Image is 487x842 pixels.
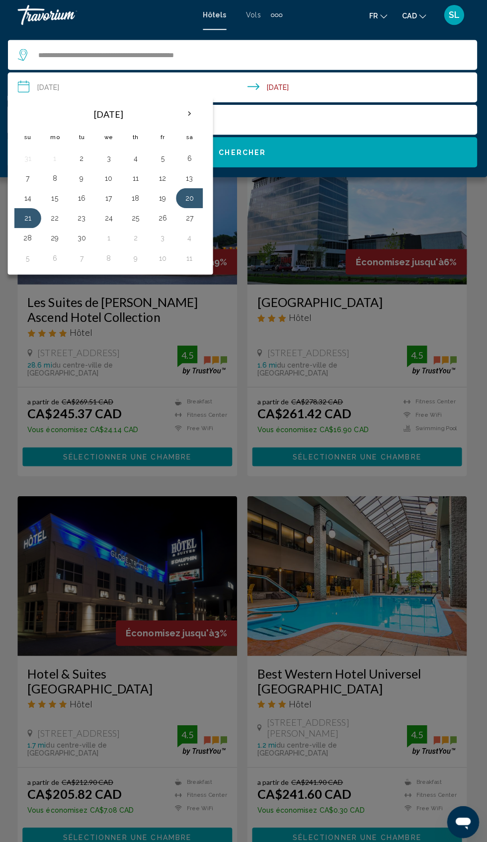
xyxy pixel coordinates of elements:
[102,170,118,184] button: Day 10
[22,230,38,244] button: Day 28
[102,250,118,264] button: Day 8
[49,230,65,244] button: Day 29
[49,170,65,184] button: Day 8
[49,250,65,264] button: Day 6
[183,151,199,164] button: Day 6
[129,250,145,264] button: Day 9
[156,151,172,164] button: Day 5
[449,10,460,20] span: SL
[22,170,38,184] button: Day 7
[156,230,172,244] button: Day 3
[204,11,228,19] a: Hôtels
[49,210,65,224] button: Day 22
[10,137,477,166] button: Chercher
[129,170,145,184] button: Day 11
[247,11,262,19] a: Vols
[10,104,477,134] button: Travelers: 2 adults, 0 children
[49,190,65,204] button: Day 15
[403,12,417,20] span: CAD
[20,5,194,25] a: Travorium
[22,210,38,224] button: Day 21
[447,802,479,834] iframe: Bouton de lancement de la fenêtre de messagerie
[49,151,65,164] button: Day 1
[76,250,91,264] button: Day 7
[156,170,172,184] button: Day 12
[76,190,91,204] button: Day 16
[43,102,177,126] th: [DATE]
[370,12,378,20] span: fr
[156,190,172,204] button: Day 19
[102,151,118,164] button: Day 3
[22,151,38,164] button: Day 31
[183,250,199,264] button: Day 11
[10,72,477,102] button: Check-in date: Sep 20, 2025 Check-out date: Sep 21, 2025
[220,148,267,156] span: Chercher
[129,190,145,204] button: Day 18
[22,250,38,264] button: Day 5
[370,8,388,23] button: Change language
[76,230,91,244] button: Day 30
[129,151,145,164] button: Day 4
[403,8,426,23] button: Change currency
[183,230,199,244] button: Day 4
[177,102,204,125] button: Next month
[129,210,145,224] button: Day 25
[76,151,91,164] button: Day 2
[76,210,91,224] button: Day 23
[183,190,199,204] button: Day 20
[76,170,91,184] button: Day 9
[22,190,38,204] button: Day 14
[441,4,467,25] button: User Menu
[102,190,118,204] button: Day 17
[102,210,118,224] button: Day 24
[183,210,199,224] button: Day 27
[183,170,199,184] button: Day 13
[102,230,118,244] button: Day 1
[272,7,283,23] button: Extra navigation items
[156,250,172,264] button: Day 10
[129,230,145,244] button: Day 2
[156,210,172,224] button: Day 26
